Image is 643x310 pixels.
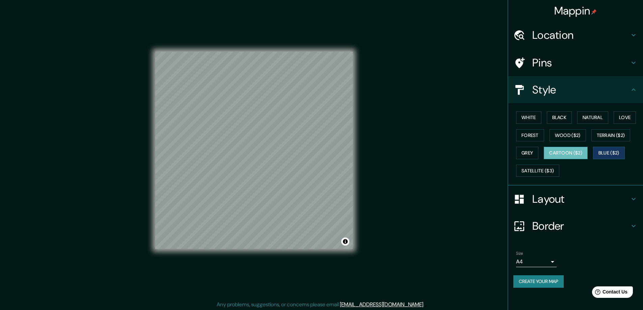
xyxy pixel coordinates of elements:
div: Location [508,22,643,49]
button: Blue ($2) [593,147,625,159]
button: Cartoon ($2) [544,147,588,159]
h4: Border [532,219,629,233]
button: Terrain ($2) [591,129,631,142]
button: Create your map [513,275,564,288]
h4: Style [532,83,629,96]
button: White [516,111,541,124]
button: Love [614,111,636,124]
label: Size [516,251,523,256]
div: . [424,301,425,309]
img: pin-icon.png [591,9,597,15]
div: Pins [508,49,643,76]
div: A4 [516,256,557,267]
button: Toggle attribution [341,237,349,246]
h4: Mappin [554,4,597,18]
button: Natural [577,111,608,124]
h4: Location [532,28,629,42]
a: [EMAIL_ADDRESS][DOMAIN_NAME] [340,301,423,308]
button: Satellite ($3) [516,165,559,177]
div: Border [508,213,643,239]
div: . [425,301,427,309]
button: Black [547,111,572,124]
button: Forest [516,129,544,142]
button: Grey [516,147,538,159]
canvas: Map [155,52,353,249]
button: Wood ($2) [550,129,586,142]
div: Layout [508,186,643,213]
iframe: Help widget launcher [583,284,636,303]
h4: Pins [532,56,629,69]
div: Style [508,76,643,103]
h4: Layout [532,192,629,206]
p: Any problems, suggestions, or concerns please email . [217,301,424,309]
